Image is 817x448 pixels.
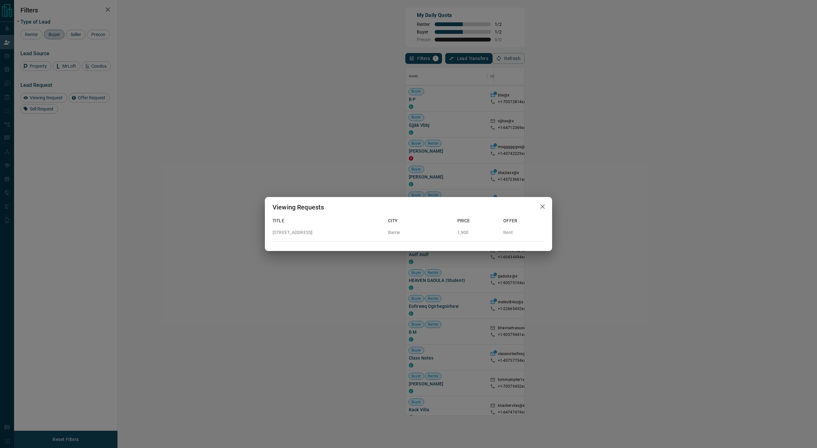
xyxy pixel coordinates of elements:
p: Barrie [388,229,452,236]
p: Rent [503,229,544,236]
p: 1,900 [457,229,498,236]
p: Price [457,217,498,224]
p: Offer [503,217,544,224]
h2: Viewing Requests [265,197,332,217]
p: City [388,217,452,224]
p: Title [273,217,383,224]
p: [STREET_ADDRESS] [273,229,383,236]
